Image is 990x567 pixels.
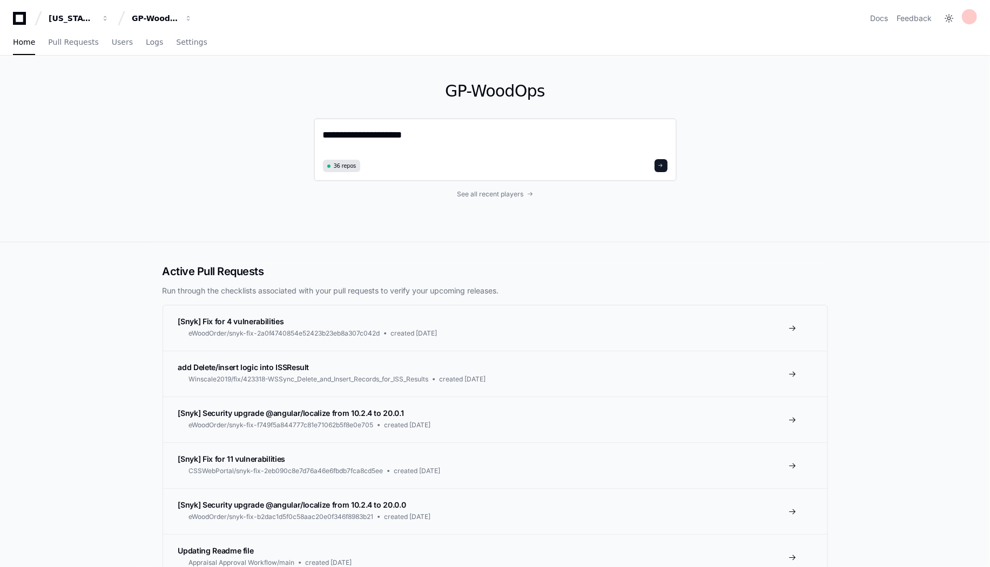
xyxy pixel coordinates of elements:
[178,408,404,418] span: [Snyk] Security upgrade @angular/localize from 10.2.4 to 20.0.1
[163,442,827,488] a: [Snyk] Fix for 11 vulnerabilitiesCSSWebPortal/snyk-fix-2eb090c8e7d76a46e6fbdb7fca8cd5eecreated [D...
[189,421,374,429] span: eWoodOrder/snyk-fix-f749f5a844777c81e71062b5f8e0e705
[146,39,163,45] span: Logs
[178,500,406,509] span: [Snyk] Security upgrade @angular/localize from 10.2.4 to 20.0.0
[314,190,677,199] a: See all recent players
[306,558,352,567] span: created [DATE]
[176,30,207,55] a: Settings
[163,305,827,351] a: [Snyk] Fix for 4 vulnerabilitieseWoodOrder/snyk-fix-2a0f4740854e52423b23eb8a307c042dcreated [DATE]
[163,488,827,534] a: [Snyk] Security upgrade @angular/localize from 10.2.4 to 20.0.0eWoodOrder/snyk-fix-b2dac1d5f0c58a...
[178,317,284,326] span: [Snyk] Fix for 4 vulnerabilities
[385,513,431,521] span: created [DATE]
[457,190,523,199] span: See all recent players
[112,30,133,55] a: Users
[178,454,285,463] span: [Snyk] Fix for 11 vulnerabilities
[385,421,431,429] span: created [DATE]
[176,39,207,45] span: Settings
[870,13,888,24] a: Docs
[163,397,827,442] a: [Snyk] Security upgrade @angular/localize from 10.2.4 to 20.0.1eWoodOrder/snyk-fix-f749f5a844777c...
[127,9,197,28] button: GP-WoodOps
[163,285,828,296] p: Run through the checklists associated with your pull requests to verify your upcoming releases.
[163,264,828,279] h2: Active Pull Requests
[163,351,827,397] a: add Delete/insert logic into ISSResultWinscale2019/fix/423318-WSSync_Delete_and_Insert_Records_fo...
[13,30,35,55] a: Home
[189,558,295,567] span: Appraisal Approval Workflow/main
[178,546,254,555] span: Updating Readme file
[391,329,437,338] span: created [DATE]
[189,375,429,384] span: Winscale2019/fix/423318-WSSync_Delete_and_Insert_Records_for_ISS_Results
[189,513,374,521] span: eWoodOrder/snyk-fix-b2dac1d5f0c58aac20e0f346f8983b21
[49,13,95,24] div: [US_STATE] Pacific
[178,363,309,372] span: add Delete/insert logic into ISSResult
[189,329,380,338] span: eWoodOrder/snyk-fix-2a0f4740854e52423b23eb8a307c042d
[897,13,932,24] button: Feedback
[132,13,178,24] div: GP-WoodOps
[314,81,677,101] h1: GP-WoodOps
[112,39,133,45] span: Users
[440,375,486,384] span: created [DATE]
[48,39,98,45] span: Pull Requests
[189,467,383,475] span: CSSWebPortal/snyk-fix-2eb090c8e7d76a46e6fbdb7fca8cd5ee
[44,9,113,28] button: [US_STATE] Pacific
[48,30,98,55] a: Pull Requests
[394,467,441,475] span: created [DATE]
[146,30,163,55] a: Logs
[13,39,35,45] span: Home
[334,162,356,170] span: 36 repos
